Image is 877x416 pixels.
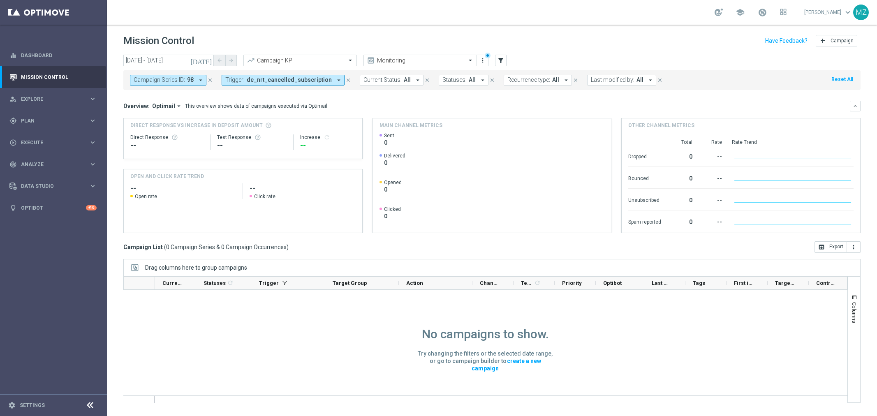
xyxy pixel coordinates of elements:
[647,76,654,84] i: arrow_drop_down
[469,76,476,83] span: All
[214,55,225,66] button: arrow_back
[9,118,97,124] div: gps_fixed Plan keyboard_arrow_right
[123,55,214,66] input: Select date range
[217,141,287,150] div: --
[89,139,97,146] i: keyboard_arrow_right
[228,58,234,63] i: arrow_forward
[9,74,97,81] button: Mission Control
[480,280,500,286] span: Channel
[504,75,572,86] button: Recurrence type: All arrow_drop_down
[197,76,204,84] i: arrow_drop_down
[847,241,861,253] button: more_vert
[422,327,549,342] h1: No campaigns to show.
[406,280,423,286] span: Action
[21,184,89,189] span: Data Studio
[497,57,504,64] i: filter_alt
[21,162,89,167] span: Analyze
[300,134,356,141] div: Increase
[324,134,330,141] i: refresh
[21,97,89,102] span: Explore
[831,38,854,44] span: Campaign
[850,101,861,111] button: keyboard_arrow_down
[657,77,663,83] i: close
[367,56,375,65] i: preview
[628,149,661,162] div: Dropped
[384,132,394,139] span: Sent
[226,278,234,287] span: Calculate column
[134,76,185,83] span: Campaign Series ID:
[360,75,423,86] button: Current Status: All arrow_drop_down
[8,402,16,409] i: settings
[572,76,579,85] button: close
[850,244,857,250] i: more_vert
[217,58,222,63] i: arrow_back
[479,55,487,65] button: more_vert
[150,102,185,110] button: Optimail arrow_drop_down
[123,243,289,251] h3: Campaign List
[9,161,97,168] div: track_changes Analyze keyboard_arrow_right
[423,76,431,85] button: close
[628,215,661,228] div: Spam reported
[489,77,495,83] i: close
[21,118,89,123] span: Plan
[9,96,97,102] div: person_search Explore keyboard_arrow_right
[9,204,17,212] i: lightbulb
[815,241,847,253] button: open_in_browser Export
[123,35,194,47] h1: Mission Control
[21,140,89,145] span: Execute
[852,103,858,109] i: keyboard_arrow_down
[225,55,237,66] button: arrow_forward
[207,77,213,83] i: close
[803,6,853,18] a: [PERSON_NAME]keyboard_arrow_down
[166,243,287,251] span: 0 Campaign Series & 0 Campaign Occurrences
[472,356,541,373] a: create a new campaign
[843,8,852,17] span: keyboard_arrow_down
[123,102,150,110] h3: Overview:
[591,76,634,83] span: Last modified by:
[442,76,467,83] span: Statuses:
[816,35,857,46] button: add Campaign
[853,5,869,20] div: MZ
[254,193,275,200] span: Click rate
[534,280,541,286] i: refresh
[379,122,442,129] h4: Main channel metrics
[190,57,213,64] i: [DATE]
[671,171,692,184] div: 0
[488,76,496,85] button: close
[9,205,97,211] div: lightbulb Optibot +10
[671,139,692,146] div: Total
[656,76,664,85] button: close
[736,8,745,17] span: school
[204,280,226,286] span: Statuses
[363,76,402,83] span: Current Status:
[521,280,533,286] span: Templates
[417,350,553,372] p: Try changing the filters or the selected date range, or go to campaign builder to
[9,139,97,146] div: play_circle_outline Execute keyboard_arrow_right
[533,278,541,287] span: Calculate column
[9,52,97,59] button: equalizer Dashboard
[671,149,692,162] div: 0
[247,76,332,83] span: de_nrt_cancelled_subscription
[222,75,345,86] button: Trigger: de_nrt_cancelled_subscription arrow_drop_down
[479,57,486,64] i: more_vert
[384,153,405,159] span: Delivered
[424,77,430,83] i: close
[9,183,97,190] button: Data Studio keyboard_arrow_right
[702,193,722,206] div: --
[485,53,491,58] div: There are unsaved changes
[628,171,661,184] div: Bounced
[89,117,97,125] i: keyboard_arrow_right
[775,280,795,286] span: Targeted Customers
[702,139,722,146] div: Rate
[345,76,352,85] button: close
[384,186,402,193] span: 0
[21,44,97,66] a: Dashboard
[732,139,854,146] div: Rate Trend
[831,75,854,84] button: Reset All
[20,403,45,408] a: Settings
[495,55,507,66] button: filter_alt
[130,173,204,180] h4: OPEN AND CLICK RATE TREND
[130,183,236,193] h2: --
[345,77,351,83] i: close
